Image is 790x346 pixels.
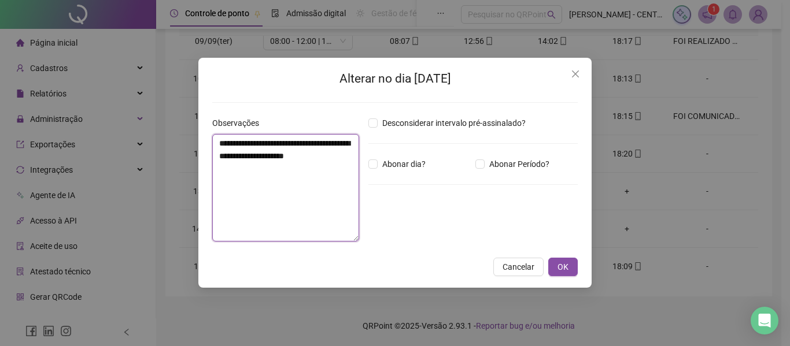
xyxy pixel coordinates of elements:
span: Cancelar [503,261,534,273]
button: Cancelar [493,258,544,276]
button: Close [566,65,585,83]
span: Desconsiderar intervalo pré-assinalado? [378,117,530,129]
h2: Alterar no dia [DATE] [212,69,578,88]
span: OK [558,261,568,273]
div: Open Intercom Messenger [751,307,778,334]
button: OK [548,258,578,276]
label: Observações [212,117,267,129]
span: Abonar Período? [485,158,554,170]
span: Abonar dia? [378,158,430,170]
span: close [571,69,580,79]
